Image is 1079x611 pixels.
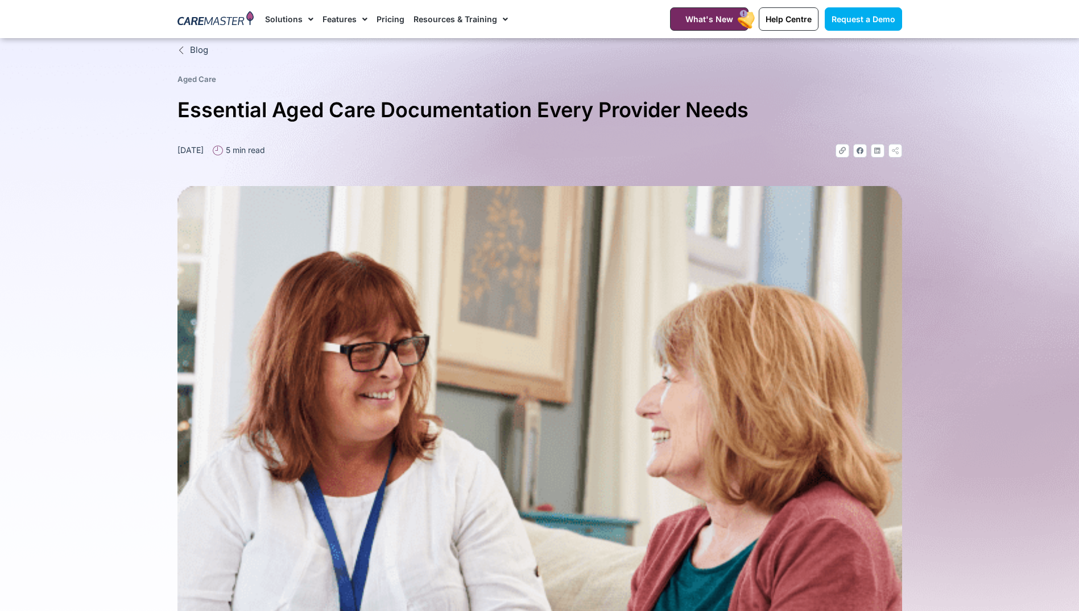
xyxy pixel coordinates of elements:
img: CareMaster Logo [177,11,254,28]
h1: Essential Aged Care Documentation Every Provider Needs [177,93,902,127]
span: 5 min read [223,144,265,156]
a: Blog [177,44,902,57]
span: What's New [685,14,733,24]
a: Aged Care [177,75,216,84]
a: What's New [670,7,749,31]
a: Help Centre [759,7,818,31]
span: Request a Demo [832,14,895,24]
span: Help Centre [766,14,812,24]
a: Request a Demo [825,7,902,31]
time: [DATE] [177,145,204,155]
span: Blog [187,44,208,57]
